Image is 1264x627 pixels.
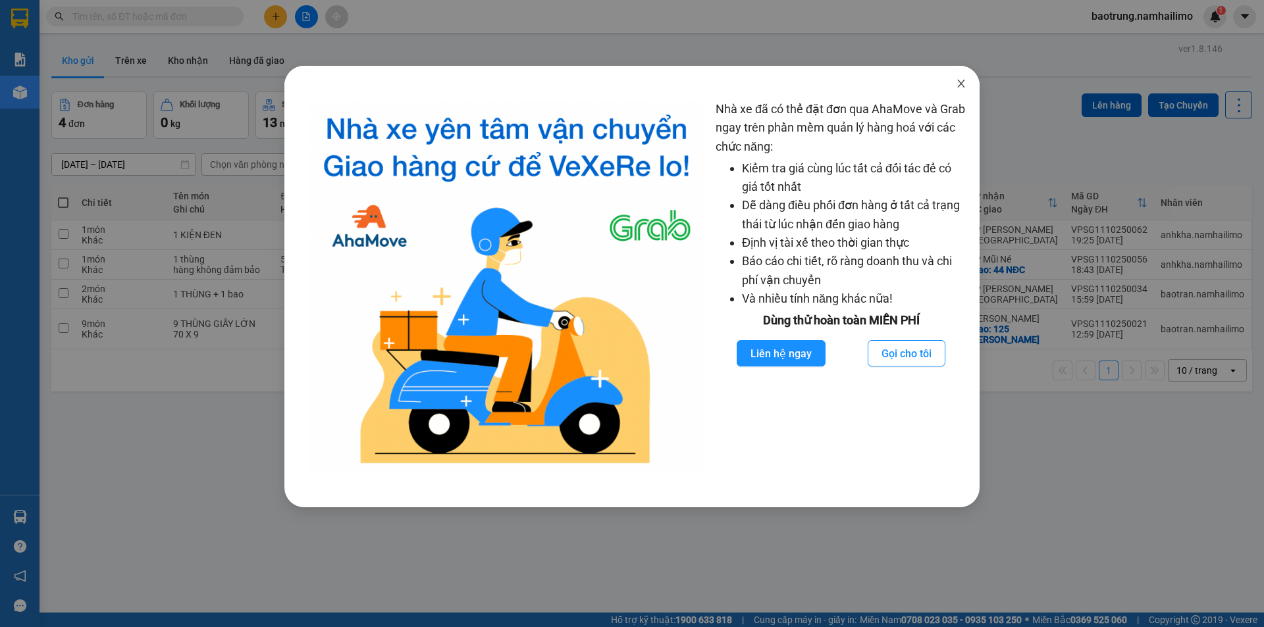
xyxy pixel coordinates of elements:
button: Liên hệ ngay [737,340,826,366]
button: Close [943,66,980,103]
span: Gọi cho tôi [882,345,932,362]
span: close [956,78,966,89]
li: Báo cáo chi tiết, rõ ràng doanh thu và chi phí vận chuyển [742,252,966,289]
li: Kiểm tra giá cùng lúc tất cả đối tác để có giá tốt nhất [742,159,966,197]
span: Liên hệ ngay [750,345,812,362]
div: Dùng thử hoàn toàn MIỄN PHÍ [716,311,966,330]
img: logo [308,100,705,474]
li: Dễ dàng điều phối đơn hàng ở tất cả trạng thái từ lúc nhận đến giao hàng [742,196,966,234]
div: Nhà xe đã có thể đặt đơn qua AhaMove và Grab ngay trên phần mềm quản lý hàng hoá với các chức năng: [716,100,966,474]
li: Định vị tài xế theo thời gian thực [742,234,966,252]
button: Gọi cho tôi [868,340,945,366]
li: Và nhiều tính năng khác nữa! [742,289,966,308]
